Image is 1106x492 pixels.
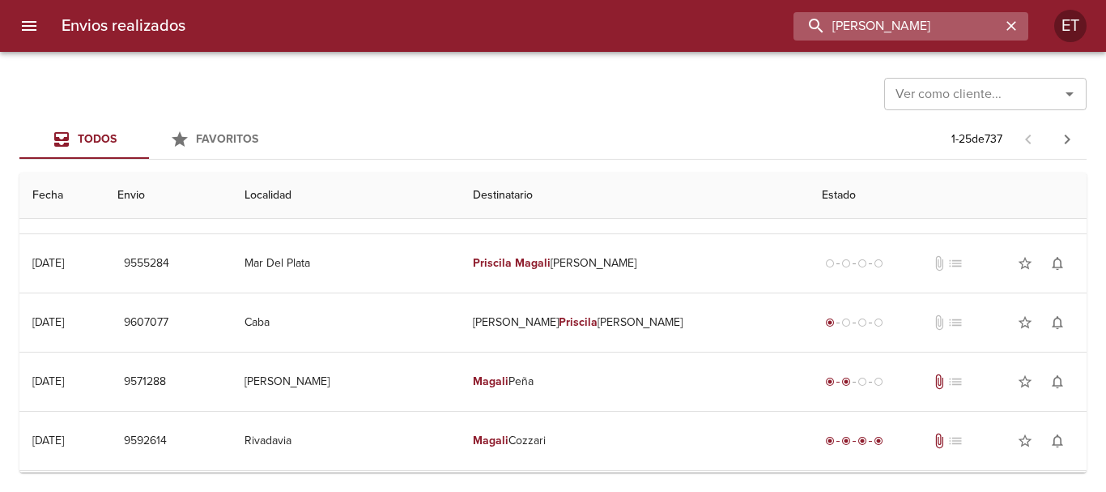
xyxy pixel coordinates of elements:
th: Envio [104,173,232,219]
button: Activar notificaciones [1041,366,1074,398]
td: [PERSON_NAME] [232,353,460,411]
button: 9571288 [117,367,172,397]
button: Agregar a favoritos [1009,247,1041,280]
span: notifications_none [1049,374,1066,390]
span: radio_button_unchecked [857,259,867,268]
div: Tabs Envios [19,120,279,159]
div: [DATE] [32,374,64,388]
h6: Envios realizados [62,13,185,39]
span: Favoritos [196,132,258,146]
span: star_border [1017,255,1033,272]
button: Activar notificaciones [1041,247,1074,280]
span: Todos [78,132,117,146]
span: radio_button_unchecked [825,259,835,268]
em: Magali [473,374,508,388]
span: No tiene pedido asociado [947,255,963,272]
button: Abrir [1058,83,1081,105]
button: Agregar a favoritos [1009,306,1041,339]
td: [PERSON_NAME] [PERSON_NAME] [460,293,809,352]
em: Magali [515,256,551,270]
span: No tiene pedido asociado [947,374,963,390]
button: Activar notificaciones [1041,306,1074,339]
span: No tiene documentos adjuntos [931,314,947,331]
span: radio_button_unchecked [857,318,867,327]
em: Priscila [559,315,598,329]
span: 9571288 [124,372,166,392]
span: radio_button_checked [841,436,851,446]
button: 9555284 [117,249,176,279]
th: Destinatario [460,173,809,219]
span: radio_button_unchecked [841,318,851,327]
input: buscar [793,12,1001,41]
span: star_border [1017,433,1033,449]
em: Magali [473,434,508,447]
span: star_border [1017,314,1033,331]
span: No tiene pedido asociado [947,314,963,331]
span: radio_button_checked [841,377,851,387]
span: radio_button_unchecked [841,259,851,268]
span: radio_button_unchecked [874,318,883,327]
p: 1 - 25 de 737 [951,131,1002,148]
span: 9592614 [124,431,167,451]
td: Mar Del Plata [232,234,460,293]
div: ET [1054,10,1087,42]
div: [DATE] [32,256,64,270]
span: 9555284 [124,254,169,274]
td: [PERSON_NAME] [460,234,809,293]
span: Pagina anterior [1009,130,1048,147]
span: star_border [1017,374,1033,390]
td: Cozzari [460,412,809,470]
div: [DATE] [32,434,64,447]
td: Rivadavia [232,412,460,470]
button: 9607077 [117,308,175,338]
th: Estado [809,173,1087,219]
div: Entregado [822,433,887,449]
span: radio_button_checked [857,436,867,446]
span: Pagina siguiente [1048,120,1087,159]
span: radio_button_unchecked [857,377,867,387]
div: [DATE] [32,315,64,329]
td: Peña [460,353,809,411]
span: Tiene documentos adjuntos [931,374,947,390]
em: Priscila [473,256,512,270]
span: notifications_none [1049,314,1066,331]
th: Fecha [19,173,104,219]
span: radio_button_checked [825,436,835,446]
span: radio_button_checked [825,377,835,387]
span: notifications_none [1049,255,1066,272]
span: Tiene documentos adjuntos [931,433,947,449]
td: Caba [232,293,460,352]
span: radio_button_unchecked [874,259,883,268]
button: Agregar a favoritos [1009,425,1041,457]
button: menu [10,6,49,45]
span: radio_button_checked [825,318,835,327]
button: 9592614 [117,426,173,456]
span: No tiene documentos adjuntos [931,255,947,272]
span: radio_button_checked [874,436,883,446]
th: Localidad [232,173,460,219]
button: Activar notificaciones [1041,425,1074,457]
span: notifications_none [1049,433,1066,449]
span: 9607077 [124,313,168,333]
span: radio_button_unchecked [874,377,883,387]
button: Agregar a favoritos [1009,366,1041,398]
div: Despachado [822,374,887,390]
span: No tiene pedido asociado [947,433,963,449]
div: Generado [822,314,887,331]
